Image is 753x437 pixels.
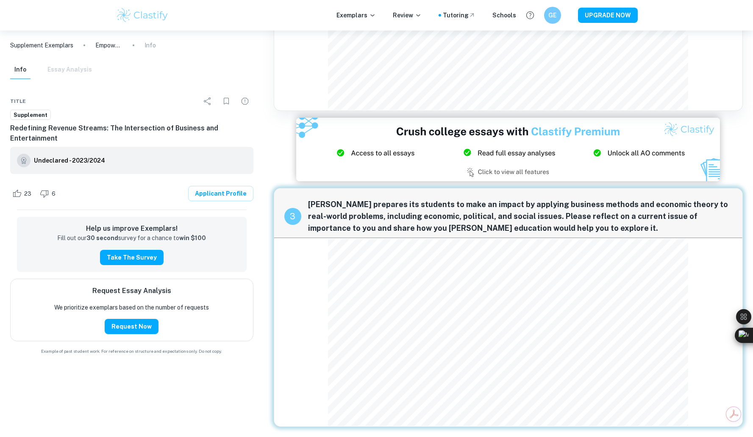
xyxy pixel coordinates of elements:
span: 23 [19,190,36,198]
div: Dislike [38,187,60,200]
div: Share [199,93,216,110]
a: Applicant Profile [188,186,253,201]
span: [PERSON_NAME] prepares its students to make an impact by applying business methods and economic t... [308,199,732,234]
button: UPGRADE NOW [578,8,638,23]
div: Bookmark [218,93,235,110]
div: Report issue [236,93,253,110]
h6: Request Essay Analysis [92,286,171,296]
a: Supplement [10,110,51,120]
button: GE [544,7,561,24]
p: Review [393,11,422,20]
span: Title [10,97,26,105]
span: Supplement [11,111,50,119]
p: Info [144,41,156,50]
span: 6 [47,190,60,198]
h6: Redefining Revenue Streams: The Intersection of Business and Entertainment [10,123,253,144]
h6: Undeclared - 2023/2024 [34,156,105,165]
p: We prioritize exemplars based on the number of requests [54,303,209,312]
p: Exemplars [336,11,376,20]
a: Undeclared - 2023/2024 [34,154,105,167]
p: Empowering Dreams: A Thank-You Note [95,41,122,50]
h6: Help us improve Exemplars! [24,224,240,234]
div: recipe [284,208,301,225]
img: Clastify logo [116,7,169,24]
button: Info [10,61,31,79]
h6: GE [547,11,557,20]
div: Like [10,187,36,200]
a: Tutoring [443,11,475,20]
strong: win $100 [179,235,206,241]
a: Schools [492,11,516,20]
button: Take the Survey [100,250,164,265]
p: Fill out our survey for a chance to [57,234,206,243]
button: Request Now [105,319,158,334]
strong: 30 second [86,235,118,241]
a: Supplement Exemplars [10,41,73,50]
button: Help and Feedback [523,8,537,22]
span: Example of past student work. For reference on structure and expectations only. Do not copy. [10,348,253,354]
img: Ad [296,118,720,181]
